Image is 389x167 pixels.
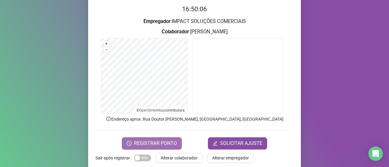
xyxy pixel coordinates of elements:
h3: : IMPACT SOLUÇÕES COMERCIAIS [95,18,294,25]
button: + [104,41,109,47]
strong: Empregador [143,18,170,24]
button: – [104,47,109,53]
strong: Colaborador [162,29,189,35]
span: Alterar colaborador [161,155,198,161]
a: OpenStreetMap [139,108,164,112]
button: Alterar colaborador [156,153,202,163]
span: Alterar empregador [212,155,249,161]
p: Endereço aprox. : Rua Doutor [PERSON_NAME], [GEOGRAPHIC_DATA], [GEOGRAPHIC_DATA] [95,116,294,122]
span: SOLICITAR AJUSTE [220,140,262,147]
button: Alterar empregador [207,153,254,163]
div: Open Intercom Messenger [368,146,383,161]
span: edit [213,141,218,146]
span: info-circle [106,116,111,122]
span: REGISTRAR PONTO [134,140,177,147]
span: clock-circle [127,141,132,146]
button: REGISTRAR PONTO [122,137,182,149]
h3: : [PERSON_NAME] [95,28,294,36]
label: Sair após registrar [95,153,134,163]
time: 16:50:06 [182,5,207,13]
button: editSOLICITAR AJUSTE [208,137,267,149]
li: © contributors. [136,108,185,112]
